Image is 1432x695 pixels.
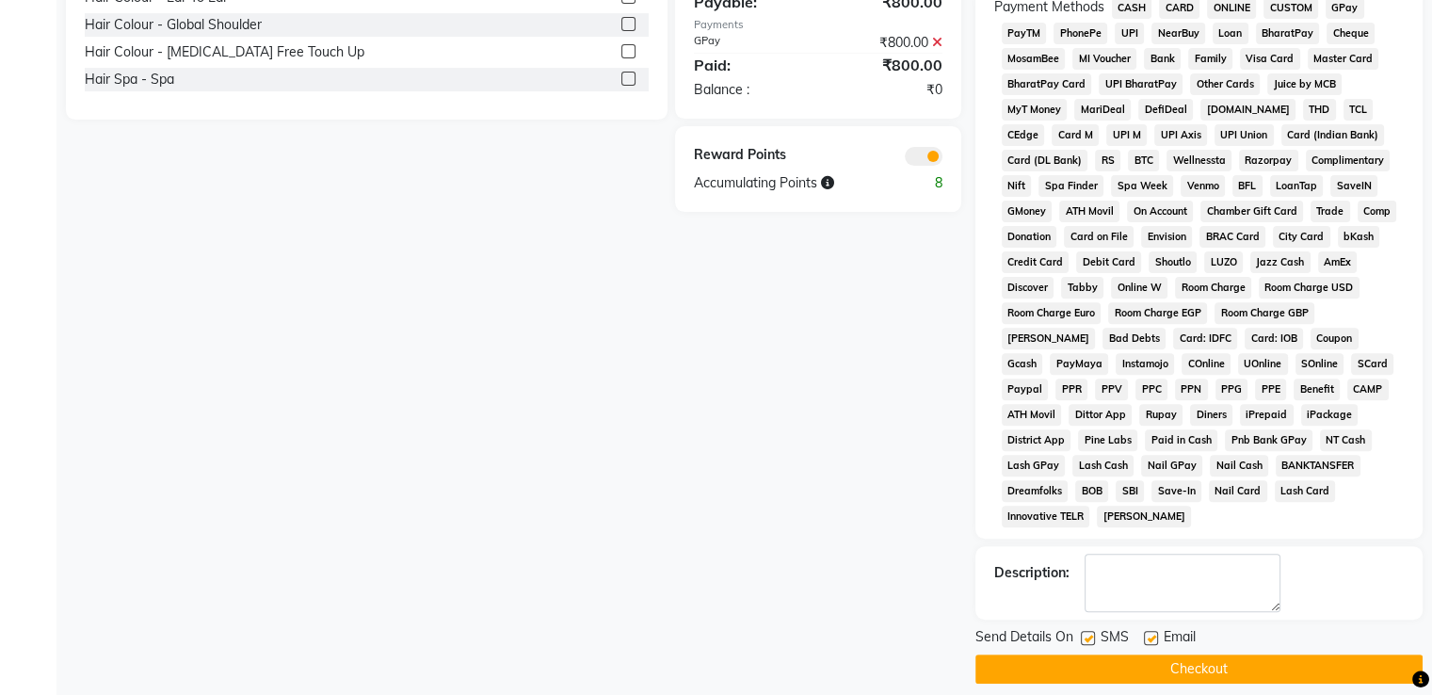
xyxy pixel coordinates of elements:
span: Family [1188,48,1232,70]
span: Lash Cash [1072,455,1134,477]
span: Card (Indian Bank) [1281,124,1385,146]
span: UPI Union [1215,124,1274,146]
span: Loan [1213,23,1248,44]
span: iPackage [1301,404,1359,426]
span: SMS [1101,627,1129,651]
span: TCL [1344,99,1374,121]
span: NearBuy [1151,23,1205,44]
span: AmEx [1318,251,1358,273]
span: Nail Cash [1210,455,1268,477]
span: SCard [1351,353,1393,375]
span: Room Charge EGP [1108,302,1207,324]
div: Description: [994,563,1070,583]
span: Online W [1111,277,1167,299]
span: BRAC Card [1199,226,1265,248]
span: Tabby [1061,277,1103,299]
span: Razorpay [1239,150,1298,171]
span: GMoney [1002,201,1053,222]
span: PPG [1215,379,1248,400]
div: Hair Colour - [MEDICAL_DATA] Free Touch Up [85,42,364,62]
span: On Account [1127,201,1193,222]
span: COnline [1182,353,1231,375]
span: Card: IOB [1245,328,1303,349]
span: BharatPay Card [1002,73,1092,95]
span: Room Charge [1175,277,1251,299]
div: Accumulating Points [680,173,887,193]
span: PhonePe [1054,23,1107,44]
span: UPI M [1106,124,1147,146]
span: Jazz Cash [1250,251,1311,273]
span: Trade [1311,201,1350,222]
span: iPrepaid [1240,404,1294,426]
span: bKash [1338,226,1380,248]
span: UPI BharatPay [1099,73,1183,95]
span: Bank [1144,48,1181,70]
span: PPR [1055,379,1087,400]
span: LoanTap [1270,175,1324,197]
span: Card (DL Bank) [1002,150,1088,171]
span: Paid in Cash [1145,429,1217,451]
span: ATH Movil [1059,201,1119,222]
span: PPV [1095,379,1128,400]
span: BFL [1232,175,1263,197]
span: Benefit [1294,379,1340,400]
span: Innovative TELR [1002,506,1090,527]
span: Room Charge Euro [1002,302,1102,324]
span: Wellnessta [1167,150,1231,171]
span: Donation [1002,226,1057,248]
span: CEdge [1002,124,1045,146]
span: Complimentary [1306,150,1391,171]
span: BOB [1075,480,1108,502]
span: MI Voucher [1072,48,1136,70]
span: SBI [1116,480,1144,502]
span: Pnb Bank GPay [1225,429,1312,451]
span: Lash Card [1275,480,1336,502]
span: SOnline [1295,353,1344,375]
div: 8 [887,173,956,193]
span: Chamber Gift Card [1200,201,1303,222]
div: Balance : [680,80,818,100]
span: Juice by MCB [1267,73,1342,95]
span: MyT Money [1002,99,1068,121]
div: ₹800.00 [818,54,957,76]
span: BANKTANSFER [1276,455,1360,477]
span: Lash GPay [1002,455,1066,477]
span: Card: IDFC [1173,328,1237,349]
span: DefiDeal [1138,99,1193,121]
span: PayMaya [1050,353,1108,375]
span: [PERSON_NAME] [1002,328,1096,349]
div: ₹0 [818,80,957,100]
span: Room Charge USD [1259,277,1360,299]
span: NT Cash [1320,429,1372,451]
span: THD [1303,99,1336,121]
span: Spa Finder [1038,175,1103,197]
span: Discover [1002,277,1054,299]
div: Payments [694,17,942,33]
span: MosamBee [1002,48,1066,70]
span: MariDeal [1074,99,1131,121]
span: Coupon [1311,328,1359,349]
span: Credit Card [1002,251,1070,273]
span: UPI [1115,23,1144,44]
div: Paid: [680,54,818,76]
span: Rupay [1139,404,1183,426]
span: Dittor App [1069,404,1132,426]
span: Shoutlo [1149,251,1197,273]
span: CAMP [1347,379,1389,400]
span: Master Card [1308,48,1379,70]
span: Room Charge GBP [1215,302,1314,324]
span: UOnline [1238,353,1288,375]
span: Save-In [1151,480,1201,502]
span: Nift [1002,175,1032,197]
span: Diners [1190,404,1232,426]
span: PPE [1255,379,1286,400]
div: Hair Spa - Spa [85,70,174,89]
span: Card on File [1064,226,1134,248]
span: Gcash [1002,353,1043,375]
span: BharatPay [1256,23,1320,44]
span: Email [1164,627,1196,651]
span: ATH Movil [1002,404,1062,426]
span: Visa Card [1240,48,1300,70]
span: Nail GPay [1141,455,1202,477]
span: Dreamfolks [1002,480,1069,502]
